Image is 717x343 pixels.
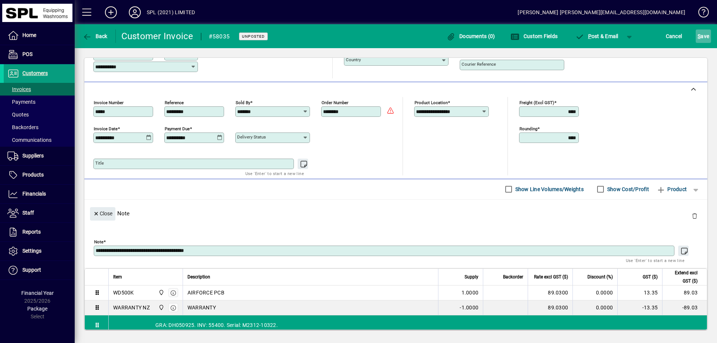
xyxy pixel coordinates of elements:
[4,261,75,280] a: Support
[617,286,662,300] td: 13.35
[22,267,41,273] span: Support
[4,45,75,64] a: POS
[662,286,707,300] td: 89.03
[147,6,195,18] div: SPL (2021) LIMITED
[21,290,54,296] span: Financial Year
[4,185,75,203] a: Financials
[346,57,361,62] mat-label: Country
[236,100,250,105] mat-label: Sold by
[113,304,150,311] div: WARRANTY NZ
[4,204,75,222] a: Staff
[94,126,118,131] mat-label: Invoice date
[121,30,193,42] div: Customer Invoice
[95,160,104,166] mat-label: Title
[617,300,662,315] td: -13.35
[94,239,103,244] mat-label: Note
[519,100,554,105] mat-label: Freight (excl GST)
[653,183,690,196] button: Product
[588,33,592,39] span: P
[99,6,123,19] button: Add
[7,86,31,92] span: Invoices
[7,137,52,143] span: Communications
[94,100,124,105] mat-label: Invoice number
[75,29,116,43] app-page-header-button: Back
[571,29,622,43] button: Post & Email
[575,33,618,39] span: ost & Email
[22,248,41,254] span: Settings
[415,100,448,105] mat-label: Product location
[7,112,29,118] span: Quotes
[113,289,134,296] div: WD500K
[156,289,165,297] span: SPL (2021) Limited
[187,273,210,281] span: Description
[698,30,709,42] span: ave
[606,185,649,193] label: Show Cost/Profit
[4,166,75,184] a: Products
[22,229,41,235] span: Reports
[662,300,707,315] td: -89.03
[113,273,122,281] span: Item
[686,207,704,225] button: Delete
[165,100,184,105] mat-label: Reference
[84,200,707,227] div: Note
[693,1,708,26] a: Knowledge Base
[242,34,265,39] span: Unposted
[503,273,523,281] span: Backorder
[460,304,478,311] span: -1.0000
[4,242,75,261] a: Settings
[187,289,224,296] span: AIRFORCE PCB
[445,29,497,43] button: Documents (0)
[534,273,568,281] span: Rate excl GST ($)
[27,306,47,312] span: Package
[22,172,44,178] span: Products
[518,6,685,18] div: [PERSON_NAME] [PERSON_NAME][EMAIL_ADDRESS][DOMAIN_NAME]
[447,33,495,39] span: Documents (0)
[4,134,75,146] a: Communications
[81,29,109,43] button: Back
[519,126,537,131] mat-label: Rounding
[643,273,658,281] span: GST ($)
[4,223,75,241] a: Reports
[237,134,266,140] mat-label: Delivery status
[572,300,617,315] td: 0.0000
[322,100,348,105] mat-label: Order number
[109,315,707,335] div: GRA: DH050925. INV: 55400. Serial: M2312-10322.
[7,99,35,105] span: Payments
[465,273,478,281] span: Supply
[209,31,230,43] div: #58035
[4,26,75,45] a: Home
[587,273,613,281] span: Discount (%)
[22,51,32,57] span: POS
[533,289,568,296] div: 89.0300
[664,29,684,43] button: Cancel
[88,210,117,216] app-page-header-button: Close
[4,121,75,134] a: Backorders
[626,256,685,265] mat-hint: Use 'Enter' to start a new line
[666,30,682,42] span: Cancel
[462,62,496,67] mat-label: Courier Reference
[22,32,36,38] span: Home
[509,29,559,43] button: Custom Fields
[698,33,701,39] span: S
[245,169,304,178] mat-hint: Use 'Enter' to start a new line
[22,70,48,76] span: Customers
[4,83,75,96] a: Invoices
[22,153,44,159] span: Suppliers
[22,191,46,197] span: Financials
[4,108,75,121] a: Quotes
[667,269,698,285] span: Extend excl GST ($)
[156,303,165,312] span: SPL (2021) Limited
[93,208,112,220] span: Close
[123,6,147,19] button: Profile
[4,96,75,108] a: Payments
[533,304,568,311] div: 89.0300
[165,126,190,131] mat-label: Payment due
[90,207,115,221] button: Close
[696,29,711,43] button: Save
[83,33,108,39] span: Back
[187,304,216,311] span: WARRANTY
[686,212,704,219] app-page-header-button: Delete
[514,185,584,193] label: Show Line Volumes/Weights
[510,33,558,39] span: Custom Fields
[4,147,75,165] a: Suppliers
